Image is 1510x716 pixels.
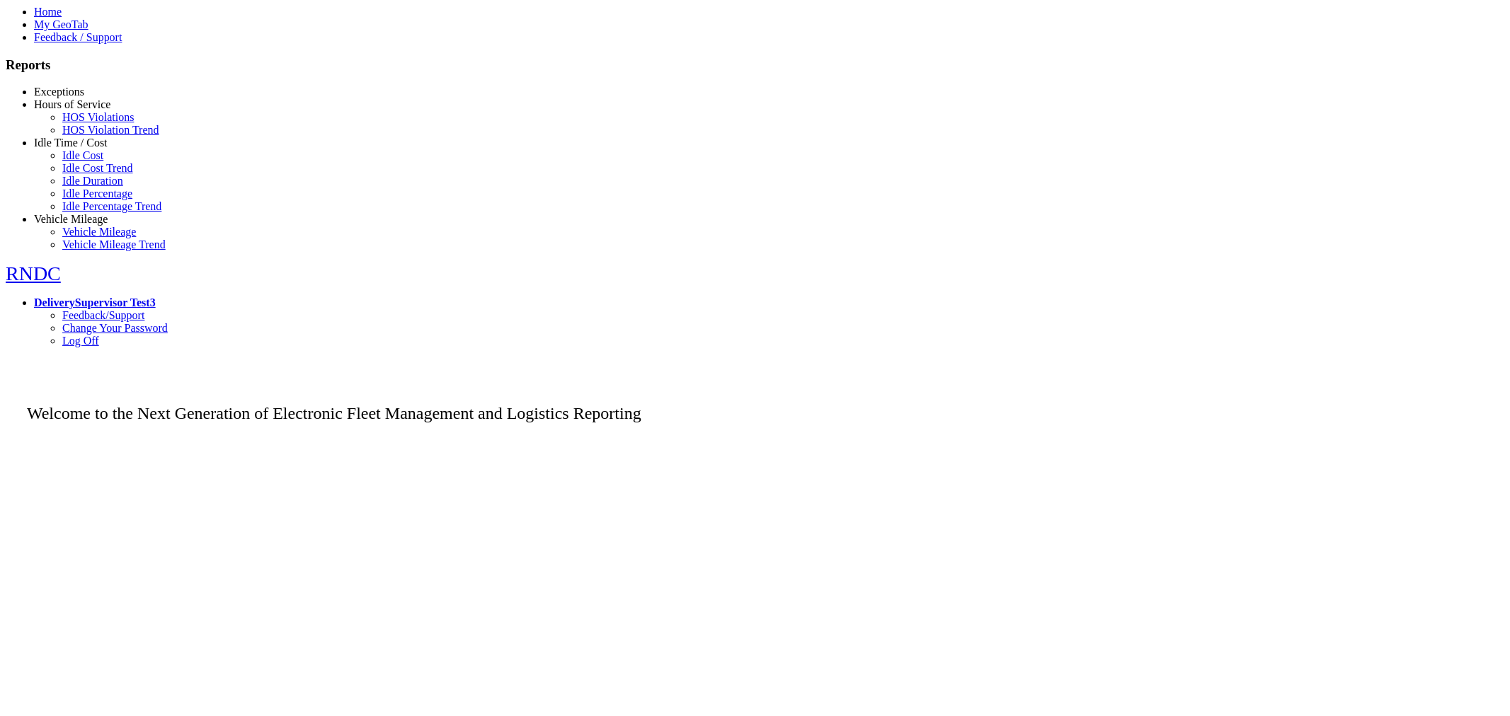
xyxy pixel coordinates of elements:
[6,262,61,284] a: RNDC
[62,226,136,238] a: Vehicle Mileage
[62,309,144,321] a: Feedback/Support
[34,137,108,149] a: Idle Time / Cost
[34,98,110,110] a: Hours of Service
[6,57,1504,73] h3: Reports
[62,175,123,187] a: Idle Duration
[62,111,134,123] a: HOS Violations
[34,213,108,225] a: Vehicle Mileage
[34,6,62,18] a: Home
[62,187,132,200] a: Idle Percentage
[6,383,1504,423] p: Welcome to the Next Generation of Electronic Fleet Management and Logistics Reporting
[34,18,88,30] a: My GeoTab
[62,200,161,212] a: Idle Percentage Trend
[62,149,103,161] a: Idle Cost
[62,124,159,136] a: HOS Violation Trend
[34,296,156,308] a: DeliverySupervisor Test3
[34,86,84,98] a: Exceptions
[62,162,133,174] a: Idle Cost Trend
[62,335,99,347] a: Log Off
[34,31,122,43] a: Feedback / Support
[62,322,168,334] a: Change Your Password
[62,238,166,250] a: Vehicle Mileage Trend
